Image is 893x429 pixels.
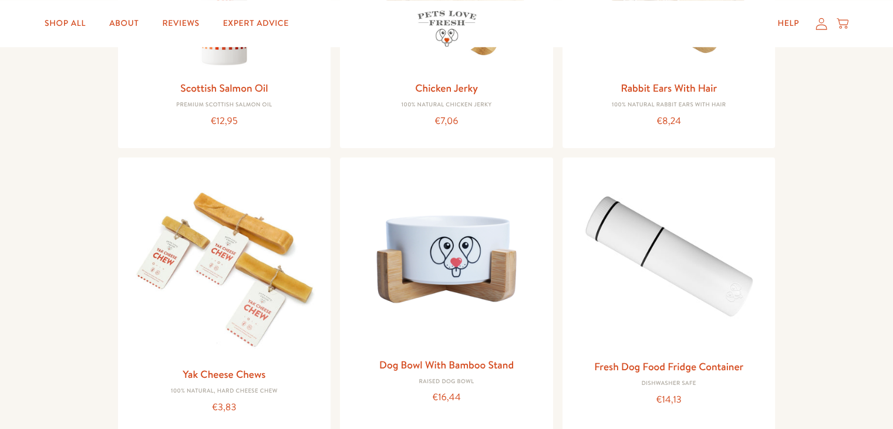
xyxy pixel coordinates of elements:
[214,12,298,35] a: Expert Advice
[349,378,544,386] div: Raised Dog Bowl
[153,12,208,35] a: Reviews
[127,388,322,395] div: 100% natural, hard cheese chew
[572,167,766,353] img: Fresh Dog Food Fridge Container
[594,359,743,374] a: Fresh Dog Food Fridge Container
[127,167,322,361] img: Yak Cheese Chews
[572,113,766,129] div: €8,24
[768,12,808,35] a: Help
[349,102,544,109] div: 100% Natural Chicken Jerky
[180,81,268,95] a: Scottish Salmon Oil
[621,81,717,95] a: Rabbit Ears With Hair
[379,357,514,372] a: Dog Bowl With Bamboo Stand
[35,12,95,35] a: Shop All
[183,367,265,381] a: Yak Cheese Chews
[127,400,322,415] div: €3,83
[127,102,322,109] div: Premium Scottish Salmon Oil
[349,390,544,405] div: €16,44
[349,167,544,351] img: Dog Bowl With Bamboo Stand
[127,113,322,129] div: €12,95
[100,12,148,35] a: About
[417,11,476,46] img: Pets Love Fresh
[415,81,478,95] a: Chicken Jerky
[349,113,544,129] div: €7,06
[572,392,766,408] div: €14,13
[572,380,766,387] div: Dishwasher Safe
[572,102,766,109] div: 100% Natural Rabbit Ears with hair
